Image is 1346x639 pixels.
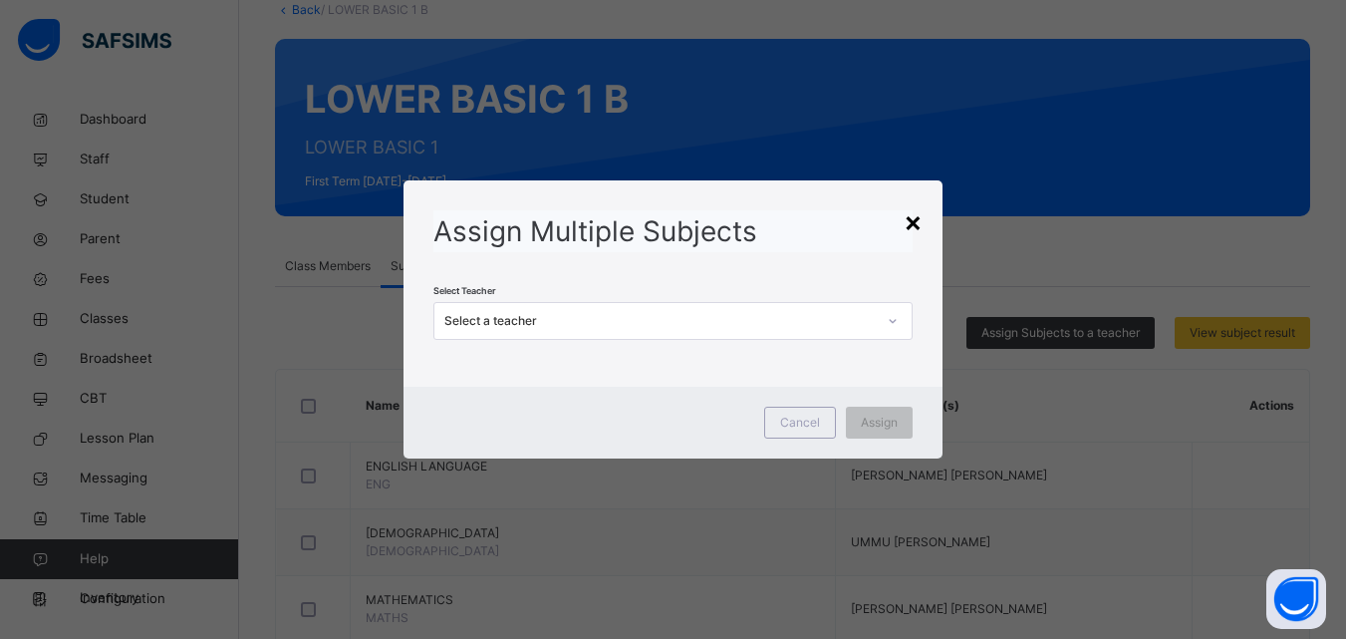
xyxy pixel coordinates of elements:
span: Assign [861,414,898,432]
span: Cancel [780,414,820,432]
button: Open asap [1266,569,1326,629]
div: × [904,200,923,242]
div: Select a teacher [444,312,875,330]
span: Select Teacher [433,285,496,296]
span: Assign Multiple Subjects [433,214,757,248]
